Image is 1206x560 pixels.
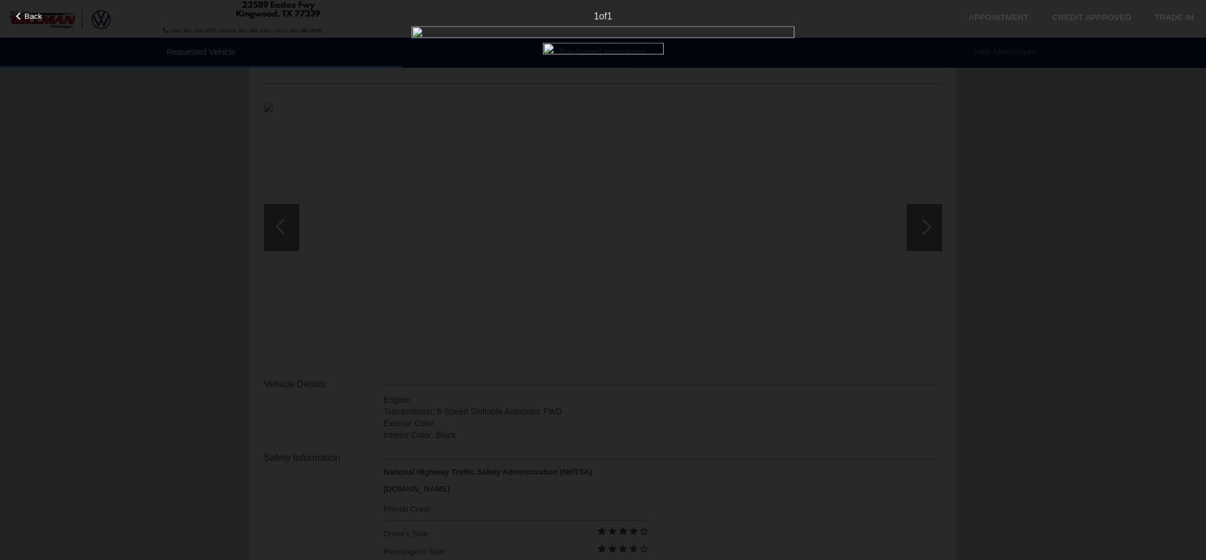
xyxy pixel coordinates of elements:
[543,42,664,56] img: 25
[1155,13,1194,22] a: Trade-In
[25,12,42,21] span: Back
[1052,13,1131,22] a: Credit Approved
[594,11,599,21] span: 1
[412,26,794,39] img: 25
[969,13,1029,22] a: Appointment
[607,11,612,21] span: 1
